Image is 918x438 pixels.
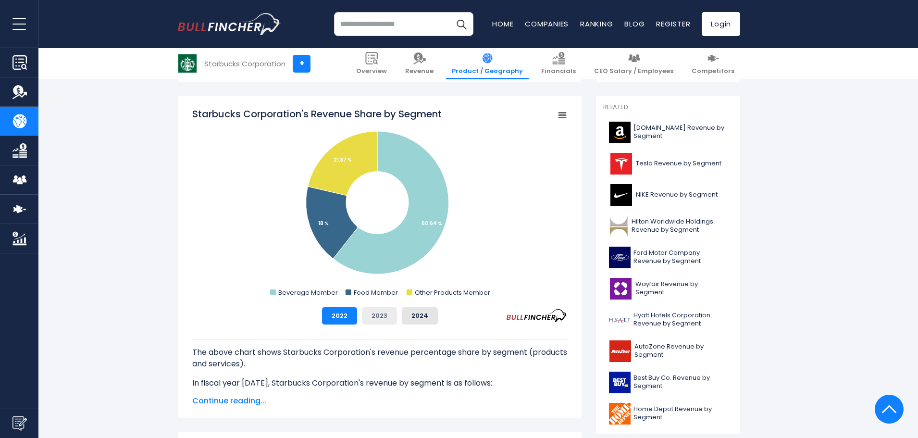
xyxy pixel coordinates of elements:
p: Related [603,103,733,112]
img: F logo [609,247,631,268]
tspan: Starbucks Corporation's Revenue Share by Segment [192,107,442,121]
span: Revenue [405,67,434,75]
svg: Starbucks Corporation's Revenue Share by Segment [192,107,567,300]
span: Tesla Revenue by Segment [636,160,721,168]
a: Product / Geography [446,48,529,79]
img: SBUX logo [178,54,197,73]
span: Home Depot Revenue by Segment [633,405,727,422]
span: Product / Geography [452,67,523,75]
img: AZO logo [609,340,632,362]
tspan: 18 % [318,220,329,227]
a: Go to homepage [178,13,281,35]
a: Home [492,19,513,29]
a: Wayfair Revenue by Segment [603,275,733,302]
text: Beverage Member [278,288,338,297]
span: Continue reading... [192,395,567,407]
a: Home Depot Revenue by Segment [603,400,733,427]
img: AMZN logo [609,122,631,143]
p: The above chart shows Starbucks Corporation's revenue percentage share by segment (products and s... [192,347,567,370]
a: AutoZone Revenue by Segment [603,338,733,364]
a: Financials [535,48,582,79]
a: Register [656,19,690,29]
img: NKE logo [609,184,633,206]
span: Overview [356,67,387,75]
a: + [293,55,310,73]
a: Tesla Revenue by Segment [603,150,733,177]
img: bullfincher logo [178,13,281,35]
img: TSLA logo [609,153,633,175]
img: H logo [609,309,631,331]
img: HLT logo [609,215,629,237]
text: Other Products Member [415,288,490,297]
span: AutoZone Revenue by Segment [634,343,727,359]
div: Starbucks Corporation [204,58,285,69]
a: [DOMAIN_NAME] Revenue by Segment [603,119,733,146]
a: Hilton Worldwide Holdings Revenue by Segment [603,213,733,239]
span: Best Buy Co. Revenue by Segment [633,374,727,390]
span: Ford Motor Company Revenue by Segment [633,249,727,265]
button: 2023 [362,307,397,325]
a: Companies [525,19,569,29]
a: Ford Motor Company Revenue by Segment [603,244,733,271]
a: Login [702,12,740,36]
span: Hilton Worldwide Holdings Revenue by Segment [632,218,727,234]
p: In fiscal year [DATE], Starbucks Corporation's revenue by segment is as follows: [192,377,567,389]
a: Best Buy Co. Revenue by Segment [603,369,733,396]
tspan: 21.37 % [334,156,352,163]
a: Hyatt Hotels Corporation Revenue by Segment [603,307,733,333]
text: Food Member [354,288,398,297]
a: Revenue [399,48,439,79]
tspan: 60.64 % [422,220,442,227]
a: Ranking [580,19,613,29]
span: Wayfair Revenue by Segment [635,280,727,297]
img: W logo [609,278,633,300]
a: Overview [350,48,393,79]
button: 2024 [402,307,438,325]
span: CEO Salary / Employees [594,67,673,75]
a: Blog [624,19,645,29]
a: Competitors [686,48,740,79]
a: NIKE Revenue by Segment [603,182,733,208]
button: 2022 [322,307,357,325]
span: Hyatt Hotels Corporation Revenue by Segment [633,312,727,328]
span: [DOMAIN_NAME] Revenue by Segment [633,124,727,140]
span: NIKE Revenue by Segment [636,191,718,199]
img: BBY logo [609,372,631,393]
span: Financials [541,67,576,75]
span: Competitors [692,67,734,75]
a: CEO Salary / Employees [588,48,679,79]
button: Search [449,12,473,36]
img: HD logo [609,403,631,425]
